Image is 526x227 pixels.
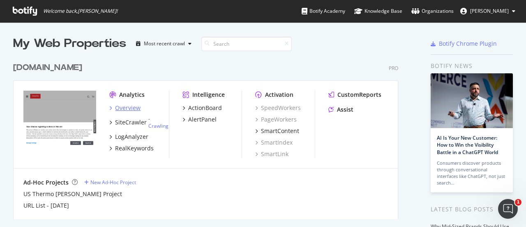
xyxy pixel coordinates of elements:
[337,105,353,114] div: Assist
[23,190,122,198] a: US Thermo [PERSON_NAME] Project
[148,115,168,129] div: -
[119,91,145,99] div: Analytics
[43,8,118,14] span: Welcome back, [PERSON_NAME] !
[498,199,518,219] iframe: Intercom live chat
[437,160,507,186] div: Consumers discover products through conversational interfaces like ChatGPT, not just search…
[109,115,168,129] a: SiteCrawler- Crawling
[515,199,521,206] span: 1
[109,104,141,112] a: Overview
[302,7,345,15] div: Botify Academy
[23,201,69,210] a: URL List - [DATE]
[192,91,225,99] div: Intelligence
[439,40,497,48] div: Botify Chrome Plugin
[188,104,222,112] div: ActionBoard
[201,37,292,51] input: Search
[470,7,509,14] span: Kailash Seyyadri
[109,144,154,152] a: RealKeywords
[328,91,381,99] a: CustomReports
[84,179,136,186] a: New Ad-Hoc Project
[411,7,454,15] div: Organizations
[90,179,136,186] div: New Ad-Hoc Project
[115,118,147,126] div: SiteCrawler
[182,104,222,112] a: ActionBoard
[144,41,185,46] div: Most recent crawl
[115,133,148,141] div: LogAnalyzer
[23,178,69,187] div: Ad-Hoc Projects
[255,150,288,158] a: SmartLink
[255,104,301,112] a: SpeedWorkers
[328,105,353,114] a: Assist
[13,62,82,74] div: [DOMAIN_NAME]
[431,73,513,128] img: AI Is Your New Customer: How to Win the Visibility Battle in a ChatGPT World
[13,35,126,52] div: My Web Properties
[337,91,381,99] div: CustomReports
[188,115,217,124] div: AlertPanel
[431,40,497,48] a: Botify Chrome Plugin
[255,138,293,147] a: SmartIndex
[23,91,96,149] img: thermofisher.com
[13,52,405,219] div: grid
[431,205,513,214] div: Latest Blog Posts
[133,37,195,50] button: Most recent crawl
[389,65,398,72] div: Pro
[255,115,297,124] a: PageWorkers
[265,91,293,99] div: Activation
[13,62,85,74] a: [DOMAIN_NAME]
[431,61,513,70] div: Botify news
[115,144,154,152] div: RealKeywords
[255,127,299,135] a: SmartContent
[182,115,217,124] a: AlertPanel
[261,127,299,135] div: SmartContent
[454,5,522,18] button: [PERSON_NAME]
[354,7,402,15] div: Knowledge Base
[115,104,141,112] div: Overview
[109,133,148,141] a: LogAnalyzer
[437,134,498,155] a: AI Is Your New Customer: How to Win the Visibility Battle in a ChatGPT World
[148,122,168,129] a: Crawling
